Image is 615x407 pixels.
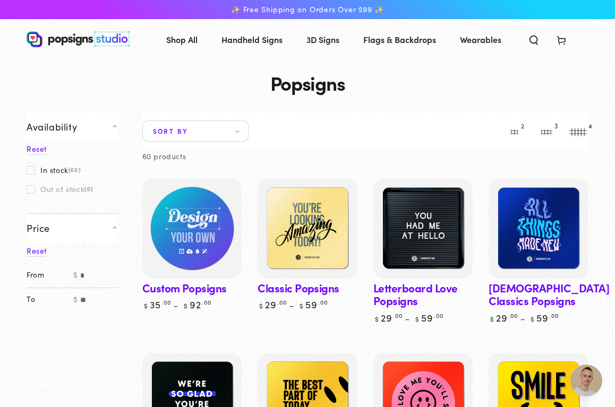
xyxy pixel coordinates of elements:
[452,25,509,54] a: Wearables
[306,32,339,47] span: 3D Signs
[142,179,242,279] a: Custom PopsignsCustom Popsigns
[27,31,130,47] img: Popsigns Studio
[363,32,436,47] span: Flags & Backdrops
[535,120,557,142] button: 3
[142,150,186,163] p: 60 products
[355,25,444,54] a: Flags & Backdrops
[27,120,77,133] span: Availability
[70,288,80,311] span: $
[27,185,93,193] label: Out of stock
[141,177,243,280] img: Custom Popsigns
[142,120,249,142] summary: Sort by
[27,264,70,288] label: From
[231,5,384,14] span: ✨ Free Shipping on Orders Over $99 ✨
[27,112,118,141] summary: Availability
[27,143,47,155] a: Reset
[520,28,548,51] summary: Search our site
[70,264,80,288] span: $
[27,213,118,242] summary: Price
[27,245,47,257] a: Reset
[158,25,206,54] a: Shop All
[258,179,357,279] a: Classic PopsignsClassic Popsigns
[27,166,81,174] label: In stock
[27,288,70,311] label: To
[27,222,50,234] span: Price
[298,25,347,54] a: 3D Signs
[69,167,81,173] span: (60)
[221,32,283,47] span: Handheld Signs
[460,32,501,47] span: Wearables
[570,365,602,396] a: Open chat
[489,179,588,279] a: Baptism Classics PopsignsBaptism Classics Popsigns
[27,72,588,93] h1: Popsigns
[166,32,198,47] span: Shop All
[503,120,525,142] button: 2
[84,186,93,192] span: (0)
[213,25,291,54] a: Handheld Signs
[373,179,473,279] a: Letterboard Love PopsignsLetterboard Love Popsigns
